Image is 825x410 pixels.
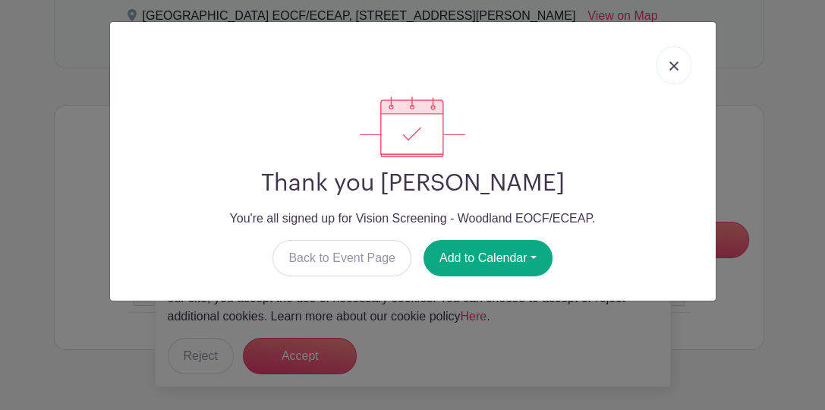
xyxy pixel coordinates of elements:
a: Back to Event Page [272,240,411,276]
button: Add to Calendar [424,240,553,276]
img: close_button-5f87c8562297e5c2d7936805f587ecaba9071eb48480494691a3f1689db116b3.svg [669,61,679,71]
img: signup_complete-c468d5dda3e2740ee63a24cb0ba0d3ce5d8a4ecd24259e683200fb1569d990c8.svg [360,96,464,157]
h2: Thank you [PERSON_NAME] [122,169,704,197]
p: You're all signed up for Vision Screening - Woodland EOCF/ECEAP. [122,210,704,228]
